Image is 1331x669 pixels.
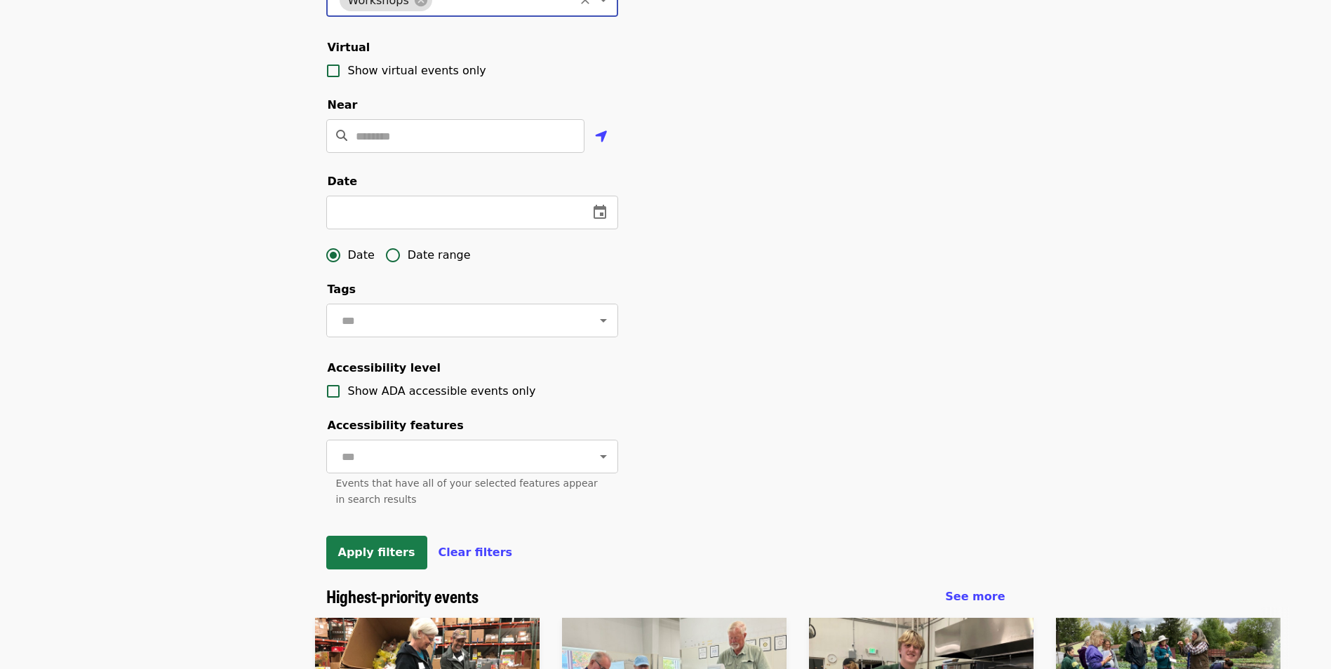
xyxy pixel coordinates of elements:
[595,128,608,145] i: location-arrow icon
[348,64,486,77] span: Show virtual events only
[439,546,513,559] span: Clear filters
[408,247,471,264] span: Date range
[326,583,479,608] span: Highest-priority events
[338,546,415,559] span: Apply filters
[328,283,356,296] span: Tags
[356,119,584,153] input: Location
[328,419,464,432] span: Accessibility features
[348,384,536,398] span: Show ADA accessible events only
[336,478,598,505] span: Events that have all of your selected features appear in search results
[315,586,1017,607] div: Highest-priority events
[328,175,358,188] span: Date
[945,588,1005,605] a: See more
[328,41,370,54] span: Virtual
[348,247,375,264] span: Date
[439,544,513,561] button: Clear filters
[945,590,1005,603] span: See more
[326,536,427,569] button: Apply filters
[336,129,347,142] i: search icon
[328,361,441,374] span: Accessibility level
[584,121,618,154] button: Use my location
[594,311,613,330] button: Open
[328,98,358,111] span: Near
[583,196,617,229] button: change date
[326,586,479,607] a: Highest-priority events
[594,447,613,466] button: Open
